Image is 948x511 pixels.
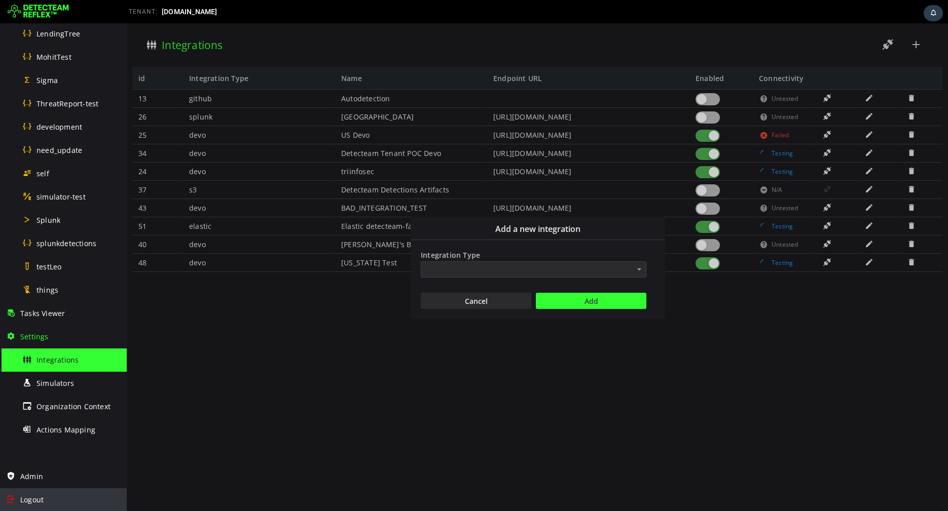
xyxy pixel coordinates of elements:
[37,145,82,155] span: need_update
[129,8,158,15] span: TENANT:
[37,122,82,132] span: development
[37,215,60,225] span: Splunk
[294,269,405,286] button: Cancel
[284,194,538,216] div: Add a new integration
[20,495,44,504] span: Logout
[37,425,95,435] span: Actions Mapping
[8,4,69,20] img: Detecteam logo
[37,402,111,411] span: Organization Context
[284,193,538,296] div: Add a new Integration
[37,355,79,365] span: Integrations
[293,225,521,237] label: Integration Type
[37,29,80,38] span: LendingTree
[37,378,74,388] span: Simulators
[37,99,98,108] span: ThreatReport-test
[37,169,49,178] span: self
[37,192,86,202] span: simulator-test
[409,269,520,286] button: Add
[162,8,217,16] span: [DOMAIN_NAME]
[37,239,96,248] span: splunkdetections
[37,52,71,62] span: MohitTest
[924,5,943,21] div: Task Notifications
[37,285,58,295] span: things
[37,75,58,85] span: Sigma
[20,308,65,318] span: Tasks Viewer
[20,471,43,481] span: Admin
[37,262,61,271] span: testLeo
[20,332,49,341] span: Settings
